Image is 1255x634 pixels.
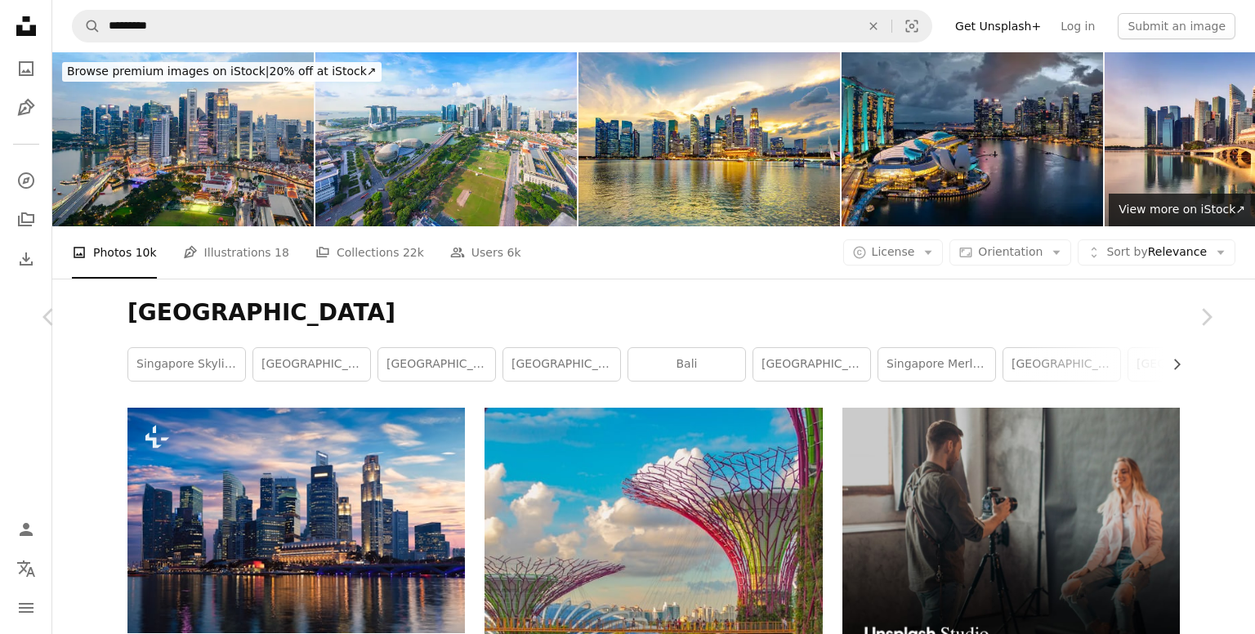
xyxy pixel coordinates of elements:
[127,512,465,527] a: Singapore skyline and Marina Bay in evening
[978,245,1043,258] span: Orientation
[1106,245,1147,258] span: Sort by
[578,52,840,226] img: Twilight View of the Singapore Business District at Marina Bay
[127,408,465,632] img: Singapore skyline and Marina Bay in evening
[315,52,577,226] img: High Angle View Of Buildings In City Against Sky
[128,348,245,381] a: singapore skyline
[10,513,42,546] a: Log in / Sign up
[892,11,931,42] button: Visual search
[1003,348,1120,381] a: [GEOGRAPHIC_DATA]
[753,348,870,381] a: [GEOGRAPHIC_DATA]
[378,348,495,381] a: [GEOGRAPHIC_DATA]
[949,239,1071,266] button: Orientation
[10,92,42,124] a: Illustrations
[315,226,424,279] a: Collections 22k
[10,203,42,236] a: Collections
[275,243,289,261] span: 18
[1119,203,1245,216] span: View more on iStock ↗
[842,52,1103,226] img: Singapore Cityscape at Night Twilight Drone Flight Panorama
[1106,244,1207,261] span: Relevance
[10,164,42,197] a: Explore
[628,348,745,381] a: bali
[403,243,424,261] span: 22k
[127,298,1180,328] h1: [GEOGRAPHIC_DATA]
[1078,239,1235,266] button: Sort byRelevance
[10,52,42,85] a: Photos
[52,52,314,226] img: Singapore City Skyline at Marina Bay Singapore at Twilight
[855,11,891,42] button: Clear
[450,226,521,279] a: Users 6k
[878,348,995,381] a: singapore merlion
[1051,13,1105,39] a: Log in
[67,65,269,78] span: Browse premium images on iStock |
[253,348,370,381] a: [GEOGRAPHIC_DATA]
[1118,13,1235,39] button: Submit an image
[183,226,289,279] a: Illustrations 18
[10,592,42,624] button: Menu
[872,245,915,258] span: License
[1128,348,1245,381] a: [GEOGRAPHIC_DATA]
[73,11,100,42] button: Search Unsplash
[507,243,521,261] span: 6k
[67,65,377,78] span: 20% off at iStock ↗
[72,10,932,42] form: Find visuals sitewide
[1157,239,1255,395] a: Next
[503,348,620,381] a: [GEOGRAPHIC_DATA]
[10,552,42,585] button: Language
[945,13,1051,39] a: Get Unsplash+
[843,239,944,266] button: License
[1109,194,1255,226] a: View more on iStock↗
[52,52,391,92] a: Browse premium images on iStock|20% off at iStock↗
